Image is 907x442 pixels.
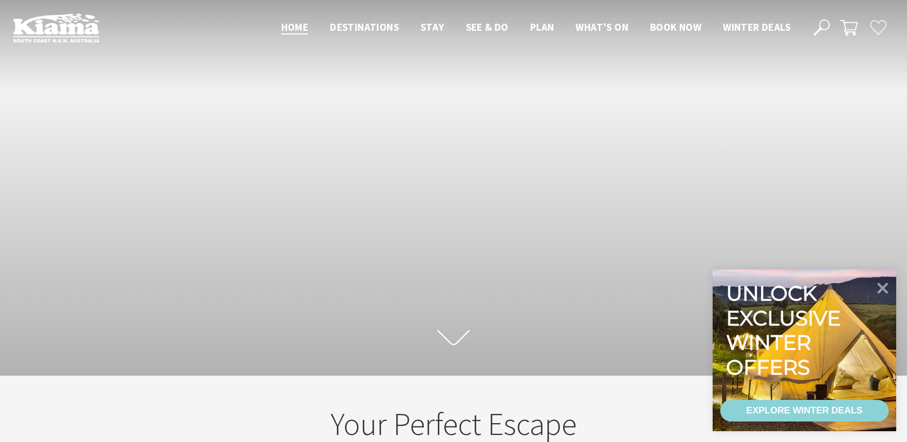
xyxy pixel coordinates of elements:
span: Stay [421,21,444,33]
span: See & Do [466,21,509,33]
span: Destinations [330,21,399,33]
div: EXPLORE WINTER DEALS [746,400,862,421]
span: Book now [650,21,701,33]
div: Unlock exclusive winter offers [726,281,845,379]
span: What’s On [576,21,628,33]
img: Kiama Logo [13,13,99,43]
a: EXPLORE WINTER DEALS [720,400,889,421]
span: Winter Deals [723,21,790,33]
nav: Main Menu [270,19,801,37]
span: Plan [530,21,554,33]
span: Home [281,21,309,33]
